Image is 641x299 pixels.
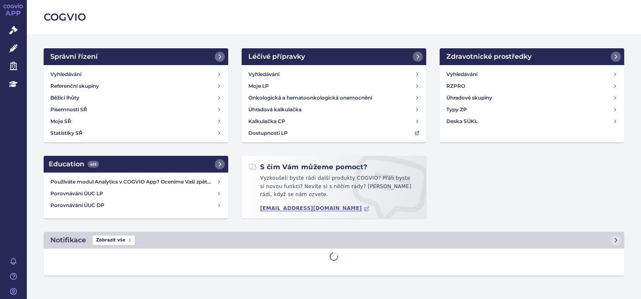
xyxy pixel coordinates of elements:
h4: Porovnávání ÚUC DP [50,201,216,210]
a: Zdravotnické prostředky [440,48,624,65]
a: RZPRO [443,80,621,92]
h4: Používáte modul Analytics v COGVIO App? Oceníme Vaši zpětnou vazbu! [50,178,216,186]
h4: Porovnávání ÚUC LP [50,189,216,198]
span: Zobrazit vše [93,236,135,245]
a: Písemnosti SŘ [47,104,225,115]
h4: Písemnosti SŘ [50,105,87,114]
a: Léčivé přípravky [242,48,426,65]
a: Referenční skupiny [47,80,225,92]
h4: Kalkulačka CP [248,117,285,126]
a: Onkologická a hematoonkologická onemocnění [245,92,423,104]
a: Porovnávání ÚUC LP [47,188,225,199]
a: Správní řízení [44,48,228,65]
a: Moje SŘ [47,115,225,127]
a: Dostupnosti LP [245,127,423,139]
a: Porovnávání ÚUC DP [47,199,225,211]
h4: Dostupnosti LP [248,129,288,137]
h4: Vyhledávání [446,70,477,79]
h2: Zdravotnické prostředky [446,52,532,62]
h4: Onkologická a hematoonkologická onemocnění [248,94,372,102]
h2: COGVIO [44,10,624,24]
a: Úhradové skupiny [443,92,621,104]
a: Používáte modul Analytics v COGVIO App? Oceníme Vaši zpětnou vazbu! [47,176,225,188]
p: Vyzkoušeli byste rádi další produkty COGVIO? Přáli byste si novou funkci? Nevíte si s něčím rady?... [248,174,420,202]
h4: Vyhledávání [50,70,81,79]
h4: Běžící lhůty [50,94,79,102]
h2: S čím Vám můžeme pomoct? [248,163,367,172]
h2: Notifikace [50,235,86,245]
a: Běžící lhůty [47,92,225,104]
h4: Deska SÚKL [446,117,477,126]
h4: RZPRO [446,82,465,90]
a: NotifikaceZobrazit vše [44,232,624,249]
a: Education439 [44,156,228,173]
h4: Typy ZP [446,105,467,114]
h4: Vyhledávání [248,70,279,79]
a: Deska SÚKL [443,115,621,127]
a: Vyhledávání [47,68,225,80]
a: Úhradová kalkulačka [245,104,423,115]
h4: Úhradová kalkulačka [248,105,302,114]
a: Typy ZP [443,104,621,115]
a: Kalkulačka CP [245,115,423,127]
h4: Referenční skupiny [50,82,99,90]
a: Statistiky SŘ [47,127,225,139]
span: 439 [88,161,99,168]
h4: Moje LP [248,82,269,90]
h2: Léčivé přípravky [248,52,305,62]
h4: Moje SŘ [50,117,71,126]
a: Moje LP [245,80,423,92]
h2: Správní řízení [50,52,98,62]
h4: Úhradové skupiny [446,94,492,102]
h4: Statistiky SŘ [50,129,83,137]
a: Vyhledávání [245,68,423,80]
a: Vyhledávání [443,68,621,80]
a: [EMAIL_ADDRESS][DOMAIN_NAME] [260,205,370,212]
h2: Education [49,159,99,169]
